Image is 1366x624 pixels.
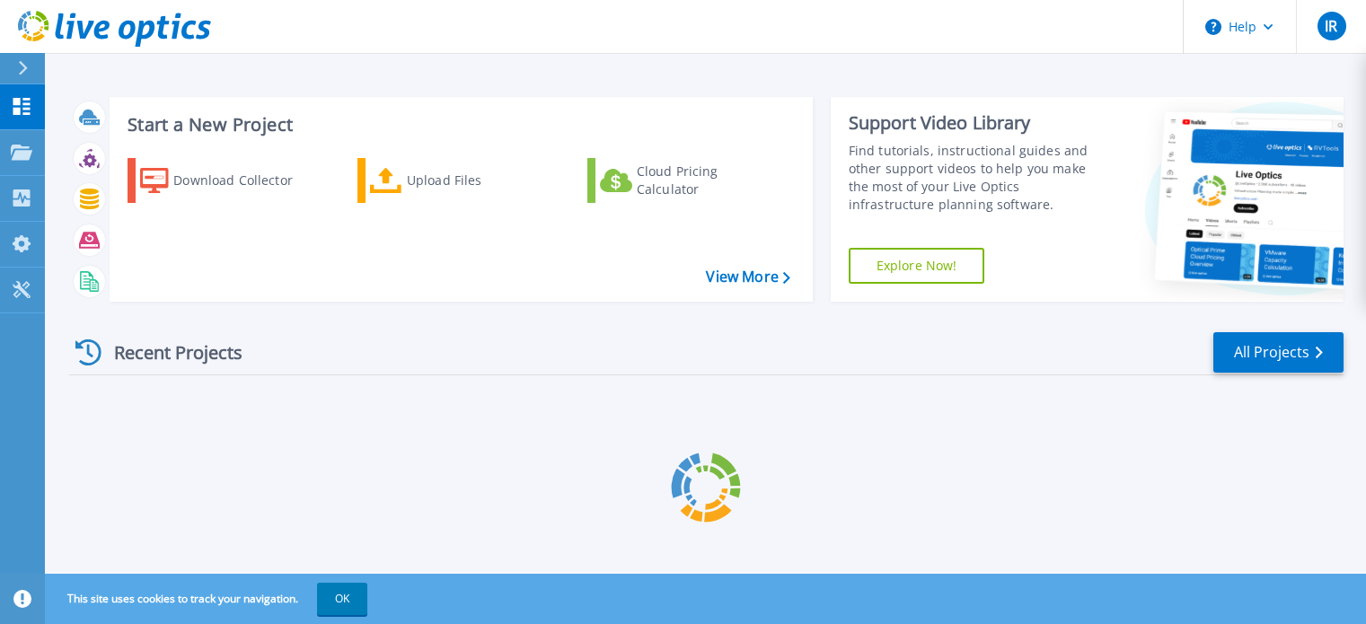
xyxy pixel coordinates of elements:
[587,158,788,203] a: Cloud Pricing Calculator
[49,583,367,615] span: This site uses cookies to track your navigation.
[173,163,317,198] div: Download Collector
[69,330,267,374] div: Recent Projects
[128,158,328,203] a: Download Collector
[1325,19,1337,33] span: IR
[1213,332,1344,373] a: All Projects
[407,163,551,198] div: Upload Files
[317,583,367,615] button: OK
[706,268,789,286] a: View More
[849,248,985,284] a: Explore Now!
[849,111,1106,135] div: Support Video Library
[849,142,1106,214] div: Find tutorials, instructional guides and other support videos to help you make the most of your L...
[357,158,558,203] a: Upload Files
[128,115,789,135] h3: Start a New Project
[637,163,780,198] div: Cloud Pricing Calculator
